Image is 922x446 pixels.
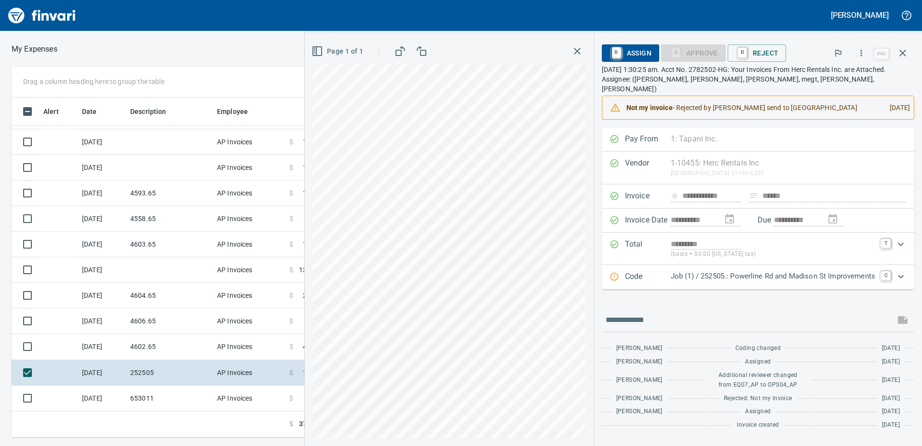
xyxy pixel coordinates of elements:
[882,376,900,385] span: [DATE]
[303,163,330,172] span: 1,164.71
[831,10,889,20] h5: [PERSON_NAME]
[126,360,213,386] td: 252505
[213,181,285,206] td: AP Invoices
[78,257,126,283] td: [DATE]
[217,106,260,117] span: Employee
[671,250,875,259] p: (basis + $0.00 [US_STATE] tax)
[126,334,213,360] td: 4602.65
[299,265,330,275] span: 13,785.68
[78,283,126,308] td: [DATE]
[289,393,293,403] span: $
[612,47,621,58] a: R
[289,342,293,351] span: $
[213,308,285,334] td: AP Invoices
[735,344,781,353] span: Coding changed
[625,238,671,259] p: Total
[882,357,900,367] span: [DATE]
[126,386,213,411] td: 653011
[882,420,900,430] span: [DATE]
[610,45,651,61] span: Assign
[43,106,71,117] span: Alert
[126,308,213,334] td: 4606.65
[882,99,910,116] div: [DATE]
[616,376,663,385] span: [PERSON_NAME]
[626,99,882,116] div: - Rejected by [PERSON_NAME] send to [GEOGRAPHIC_DATA]
[745,357,771,367] span: Assigned
[289,188,293,198] span: $
[745,407,771,417] span: Assigned
[882,394,900,404] span: [DATE]
[625,271,671,283] p: Code
[711,371,805,390] span: Additional reviewer changed from EQ07_AP to OPS04_AP
[724,394,792,404] span: Rejected: Not my invoice
[602,44,659,62] button: RAssign
[602,265,914,289] div: Expand
[299,419,330,429] span: 37,938.68
[616,407,663,417] span: [PERSON_NAME]
[217,106,248,117] span: Employee
[602,233,914,265] div: Expand
[78,206,126,232] td: [DATE]
[891,308,914,332] span: This records your message into the invoice and notifies anyone mentioned
[78,129,126,155] td: [DATE]
[213,129,285,155] td: AP Invoices
[78,386,126,411] td: [DATE]
[130,106,166,117] span: Description
[289,163,293,172] span: $
[213,386,285,411] td: AP Invoices
[881,271,891,280] a: C
[289,265,293,275] span: $
[12,43,57,55] p: My Expenses
[303,291,330,300] span: 2,600.78
[213,155,285,181] td: AP Invoices
[827,42,849,64] button: Flag
[851,42,872,64] button: More
[126,232,213,257] td: 4603.65
[78,334,126,360] td: [DATE]
[213,232,285,257] td: AP Invoices
[303,137,330,147] span: 1,057.00
[78,308,126,334] td: [DATE]
[828,8,891,23] button: [PERSON_NAME]
[671,271,875,282] p: Job (1) / 252505.: Powerline Rd and Madison St Improvements
[289,214,293,223] span: $
[78,232,126,257] td: [DATE]
[737,420,779,430] span: Invoice created
[882,407,900,417] span: [DATE]
[882,344,900,353] span: [DATE]
[213,283,285,308] td: AP Invoices
[6,4,78,27] img: Finvari
[126,206,213,232] td: 4558.65
[738,47,747,58] a: R
[126,181,213,206] td: 4593.65
[313,45,363,57] span: Page 1 of 1
[303,239,330,249] span: 1,929.82
[78,181,126,206] td: [DATE]
[213,334,285,360] td: AP Invoices
[881,238,891,248] a: T
[130,106,179,117] span: Description
[616,357,663,367] span: [PERSON_NAME]
[303,368,330,377] span: 1,333.78
[43,106,59,117] span: Alert
[661,48,726,56] div: Job Phase required
[602,65,914,94] p: [DATE] 1:30:25 am. Acct No. 2782502-HG: Your Invoices From Herc Rentals Inc. are Attached. Assign...
[289,291,293,300] span: $
[213,360,285,386] td: AP Invoices
[289,316,293,326] span: $
[126,283,213,308] td: 4604.65
[213,206,285,232] td: AP Invoices
[728,44,786,62] button: RReject
[735,45,778,61] span: Reject
[616,344,663,353] span: [PERSON_NAME]
[626,104,673,111] strong: Not my invoice
[289,368,293,377] span: $
[82,106,97,117] span: Date
[289,419,293,429] span: $
[12,43,57,55] nav: breadcrumb
[616,394,663,404] span: [PERSON_NAME]
[78,155,126,181] td: [DATE]
[23,77,164,86] p: Drag a column heading here to group the table
[872,42,914,65] span: Close invoice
